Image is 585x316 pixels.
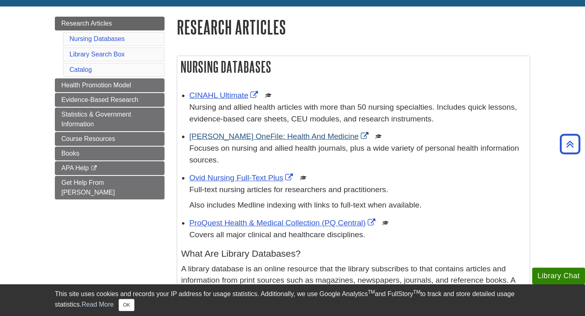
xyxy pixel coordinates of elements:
[181,249,526,259] h4: What Are Library Databases?
[82,301,114,308] a: Read More
[55,93,165,107] a: Evidence-Based Research
[189,219,377,227] a: Link opens in new window
[55,132,165,146] a: Course Resources
[189,229,526,241] p: Covers all major clinical and healthcare disciplines.
[189,143,526,166] p: Focuses on nursing and allied health journals, plus a wide variety of personal health information...
[61,20,112,27] span: Research Articles
[55,147,165,160] a: Books
[375,133,382,140] img: Scholarly or Peer Reviewed
[61,96,138,103] span: Evidence-Based Research
[61,135,115,142] span: Course Resources
[55,289,530,311] div: This site uses cookies and records your IP address for usage statistics. Additionally, we use Goo...
[181,263,526,298] p: A library database is an online resource that the library subscribes to that contains articles an...
[55,17,165,30] a: Research Articles
[69,35,125,42] a: Nursing Databases
[189,132,370,141] a: Link opens in new window
[61,179,115,196] span: Get Help From [PERSON_NAME]
[265,92,272,99] img: Scholarly or Peer Reviewed
[189,102,526,125] p: Nursing and allied health articles with more than 50 nursing specialties. Includes quick lessons,...
[55,78,165,92] a: Health Promotion Model
[368,289,375,295] sup: TM
[61,164,89,171] span: APA Help
[55,161,165,175] a: APA Help
[177,56,530,78] h2: Nursing Databases
[189,173,295,182] a: Link opens in new window
[300,175,307,181] img: Scholarly or Peer Reviewed
[61,111,131,128] span: Statistics & Government Information
[55,176,165,199] a: Get Help From [PERSON_NAME]
[61,82,131,89] span: Health Promotion Model
[189,91,260,100] a: Link opens in new window
[61,150,79,157] span: Books
[69,66,92,73] a: Catalog
[55,108,165,131] a: Statistics & Government Information
[557,139,583,149] a: Back to Top
[189,199,526,211] p: Also includes Medline indexing with links to full-text when available.
[55,17,165,199] div: Guide Page Menu
[382,220,389,226] img: Scholarly or Peer Reviewed
[91,166,97,171] i: This link opens in a new window
[69,51,125,58] a: Library Search Box
[189,184,526,196] p: Full-text nursing articles for researchers and practitioners.
[532,268,585,284] button: Library Chat
[119,299,134,311] button: Close
[177,17,530,37] h1: Research Articles
[413,289,420,295] sup: TM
